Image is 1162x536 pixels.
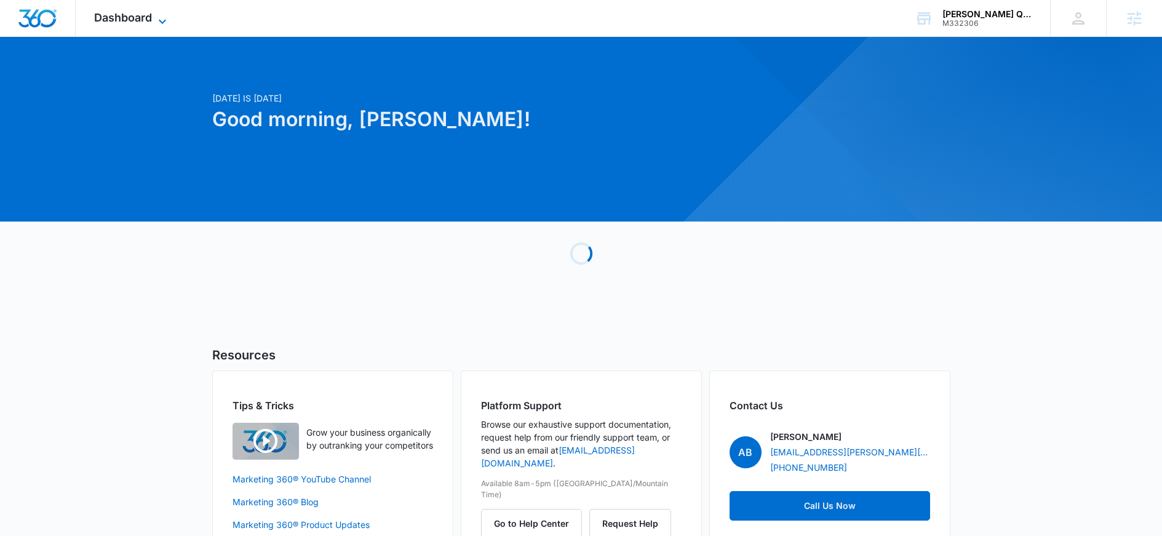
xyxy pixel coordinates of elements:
[730,436,762,468] span: AB
[481,398,682,413] h2: Platform Support
[589,518,671,529] a: Request Help
[730,398,930,413] h2: Contact Us
[770,461,847,474] a: [PHONE_NUMBER]
[730,491,930,521] a: Call Us Now
[94,11,152,24] span: Dashboard
[306,426,433,452] p: Grow your business organically by outranking your competitors
[212,105,699,134] h1: Good morning, [PERSON_NAME]!
[770,430,842,443] p: [PERSON_NAME]
[233,423,299,460] img: Quick Overview Video
[233,473,433,486] a: Marketing 360® YouTube Channel
[233,495,433,508] a: Marketing 360® Blog
[942,19,1032,28] div: account id
[942,9,1032,19] div: account name
[212,346,950,364] h5: Resources
[481,518,589,529] a: Go to Help Center
[233,398,433,413] h2: Tips & Tricks
[233,518,433,531] a: Marketing 360® Product Updates
[481,418,682,470] p: Browse our exhaustive support documentation, request help from our friendly support team, or send...
[770,446,930,458] a: [EMAIL_ADDRESS][PERSON_NAME][DOMAIN_NAME]
[481,478,682,500] p: Available 8am-5pm ([GEOGRAPHIC_DATA]/Mountain Time)
[212,92,699,105] p: [DATE] is [DATE]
